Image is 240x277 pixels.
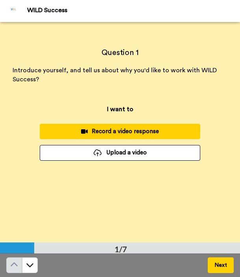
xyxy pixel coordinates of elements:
[40,145,200,160] button: Upload a video
[13,67,218,83] span: Introduce yourself, and tell us about why you'd like to work with WILD Success?
[4,2,23,20] img: Profile Image
[208,257,234,273] button: Next
[27,7,240,14] div: WILD Success
[107,105,133,114] p: I want to
[102,244,140,255] div: 1/7
[46,127,194,136] div: Record a video response
[40,124,200,139] button: Record a video response
[13,47,227,58] h4: Question 1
